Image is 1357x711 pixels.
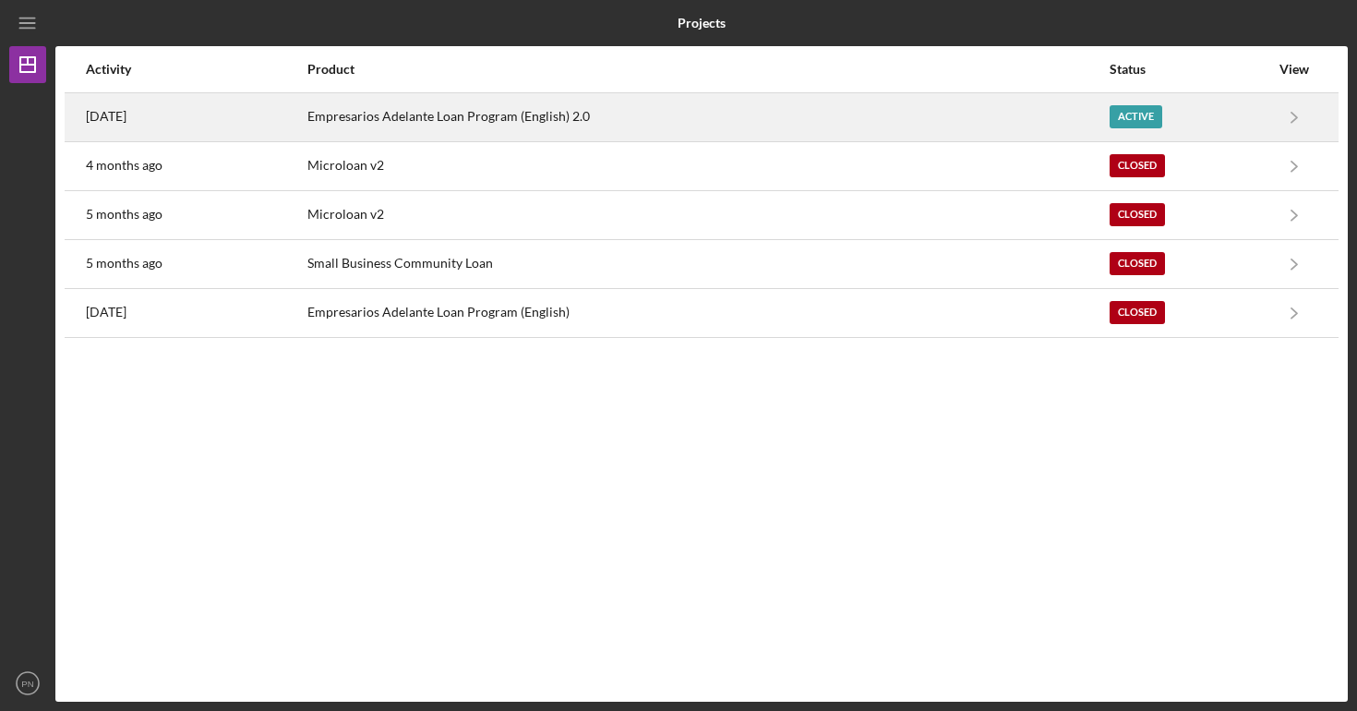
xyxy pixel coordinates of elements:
div: Status [1110,62,1269,77]
div: Closed [1110,203,1165,226]
time: 2025-05-08 19:39 [86,158,162,173]
div: Product [307,62,1108,77]
div: Activity [86,62,306,77]
time: 2025-08-24 06:24 [86,109,126,124]
div: View [1271,62,1317,77]
text: PN [21,679,33,689]
div: Empresarios Adelante Loan Program (English) [307,290,1108,336]
b: Projects [678,16,726,30]
time: 2025-03-26 18:45 [86,207,162,222]
div: Closed [1110,154,1165,177]
div: Closed [1110,252,1165,275]
div: Closed [1110,301,1165,324]
div: Active [1110,105,1162,128]
time: 2025-03-24 19:24 [86,256,162,271]
div: Empresarios Adelante Loan Program (English) 2.0 [307,94,1108,140]
button: PN [9,665,46,702]
time: 2023-05-23 00:37 [86,305,126,319]
div: Microloan v2 [307,143,1108,189]
div: Small Business Community Loan [307,241,1108,287]
div: Microloan v2 [307,192,1108,238]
